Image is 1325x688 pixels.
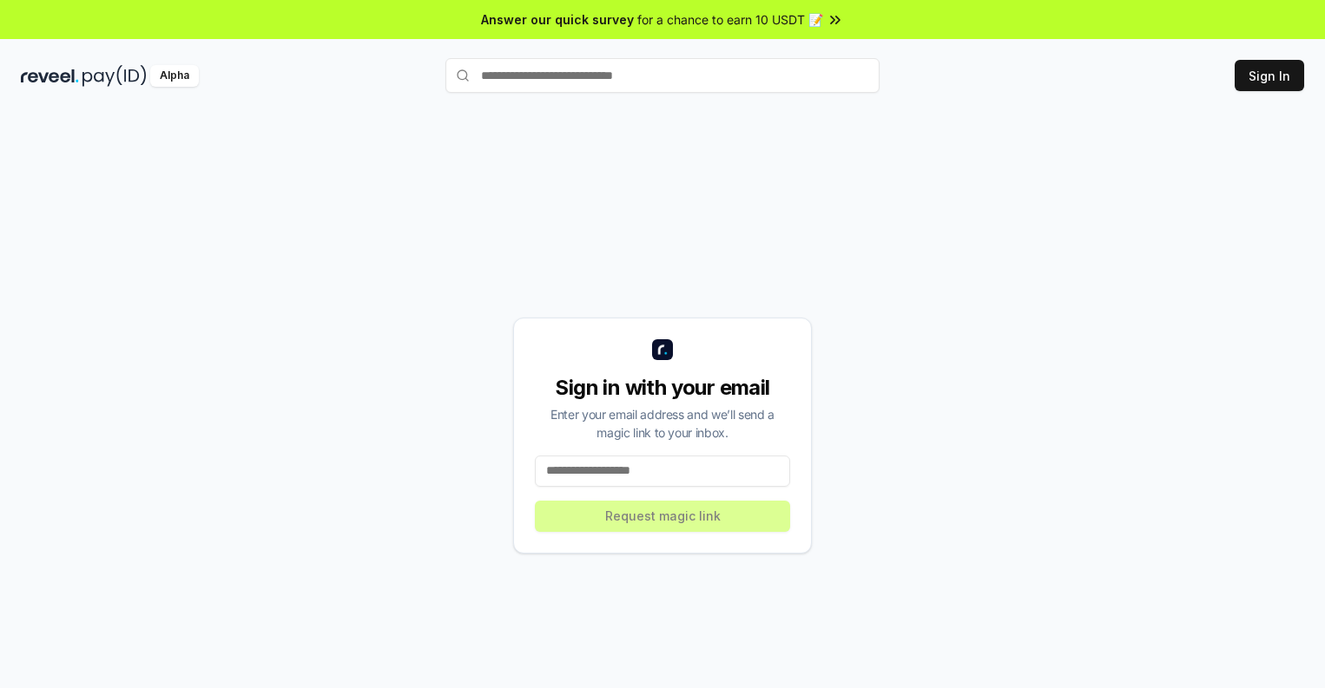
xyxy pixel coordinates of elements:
[150,65,199,87] div: Alpha
[21,65,79,87] img: reveel_dark
[637,10,823,29] span: for a chance to earn 10 USDT 📝
[82,65,147,87] img: pay_id
[535,374,790,402] div: Sign in with your email
[535,405,790,442] div: Enter your email address and we’ll send a magic link to your inbox.
[652,339,673,360] img: logo_small
[481,10,634,29] span: Answer our quick survey
[1235,60,1304,91] button: Sign In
